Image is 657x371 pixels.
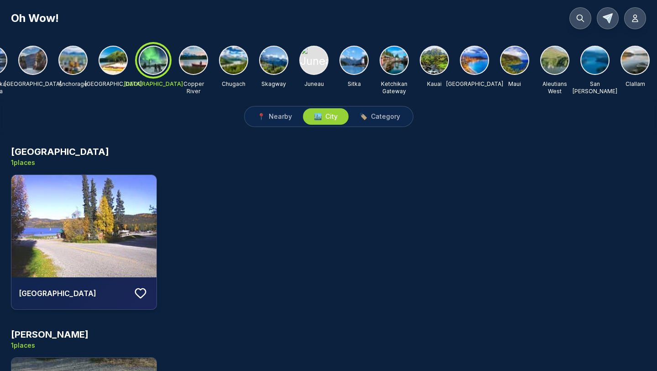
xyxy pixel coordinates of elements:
span: 📍 [257,112,265,121]
p: Skagway [261,80,286,88]
p: Kauai [427,80,442,88]
img: Skagway [260,47,287,74]
img: Copper River [180,47,207,74]
p: 1 places [11,158,109,167]
span: Nearby [269,112,292,121]
img: San Juan [581,47,609,74]
p: [GEOGRAPHIC_DATA] [85,80,142,88]
p: 1 places [11,341,89,350]
img: Maui [501,47,528,74]
p: [GEOGRAPHIC_DATA] [124,80,183,88]
img: Chugach [220,47,247,74]
img: Honolulu [461,47,488,74]
p: Ketchikan Gateway [380,80,409,95]
span: City [325,112,338,121]
h3: [PERSON_NAME] [11,328,89,341]
p: Chugach [222,80,245,88]
p: Sitka [348,80,361,88]
img: Kenai Peninsula [19,47,47,74]
span: Category [371,112,400,121]
p: Anchorage [58,80,88,88]
img: Sitka [340,47,368,74]
h4: [GEOGRAPHIC_DATA] [19,288,128,299]
button: 📍Nearby [246,108,303,125]
span: 🏷️ [360,112,367,121]
span: 🏙️ [314,112,322,121]
img: Anchorage [59,47,87,74]
p: Maui [508,80,521,88]
img: Juneau [300,47,328,74]
img: Aleutians West [541,47,568,74]
img: Quartz Lake Recreation Area [11,175,156,277]
button: 🏷️Category [349,108,411,125]
img: Kauai [421,47,448,74]
p: Aleutians West [540,80,569,95]
p: Clallam [626,80,645,88]
button: 🏙️City [303,108,349,125]
img: Clallam [621,47,649,74]
p: [GEOGRAPHIC_DATA] [446,80,503,88]
p: Juneau [304,80,324,88]
p: [GEOGRAPHIC_DATA] [5,80,62,88]
img: Kodiak Island [99,47,127,74]
p: Copper River [179,80,208,95]
h3: [GEOGRAPHIC_DATA] [11,145,109,158]
p: San [PERSON_NAME] [573,80,617,95]
img: Ketchikan Gateway [381,47,408,74]
h1: Oh Wow! [11,11,59,26]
